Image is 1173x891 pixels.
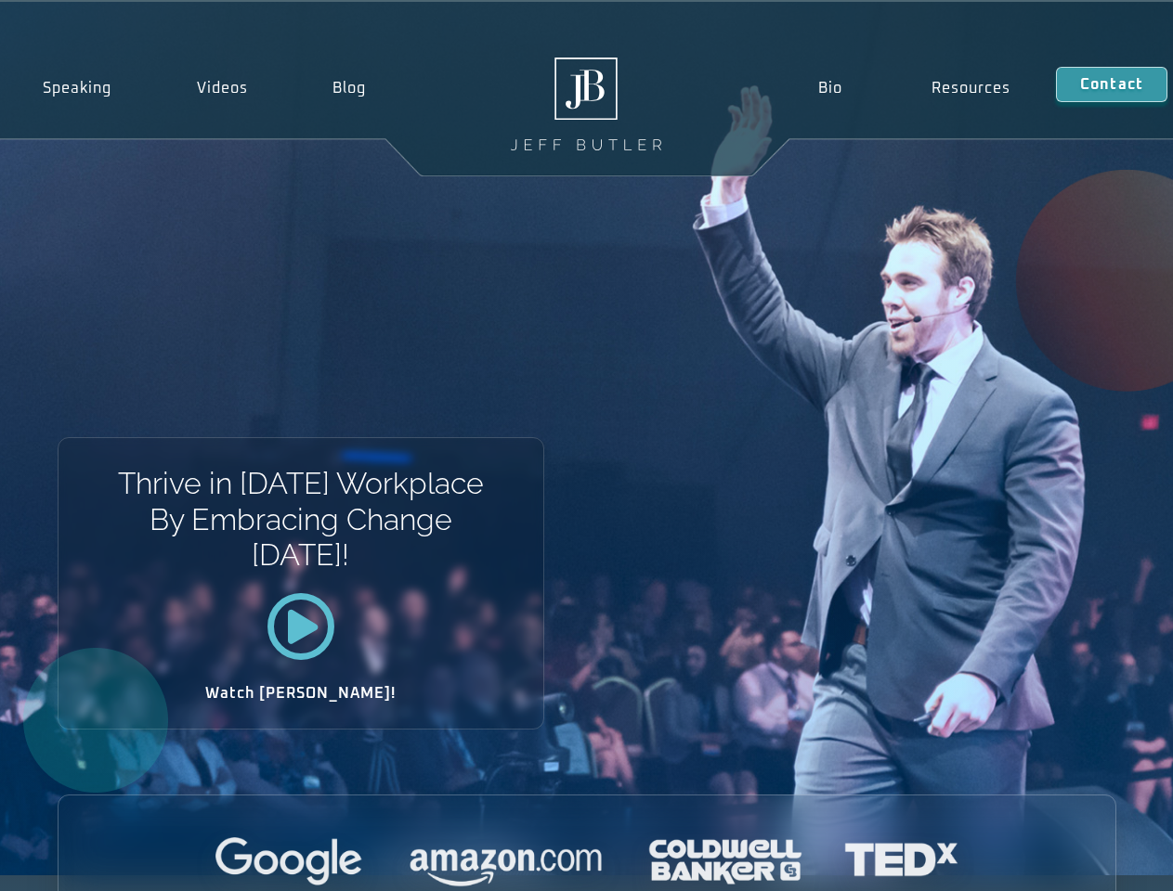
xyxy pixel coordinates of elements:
span: Contact [1080,77,1143,92]
a: Resources [887,67,1056,110]
h2: Watch [PERSON_NAME]! [124,686,478,701]
a: Bio [773,67,887,110]
a: Contact [1056,67,1167,102]
nav: Menu [773,67,1055,110]
a: Videos [154,67,291,110]
h1: Thrive in [DATE] Workplace By Embracing Change [DATE]! [116,466,485,573]
a: Blog [290,67,409,110]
